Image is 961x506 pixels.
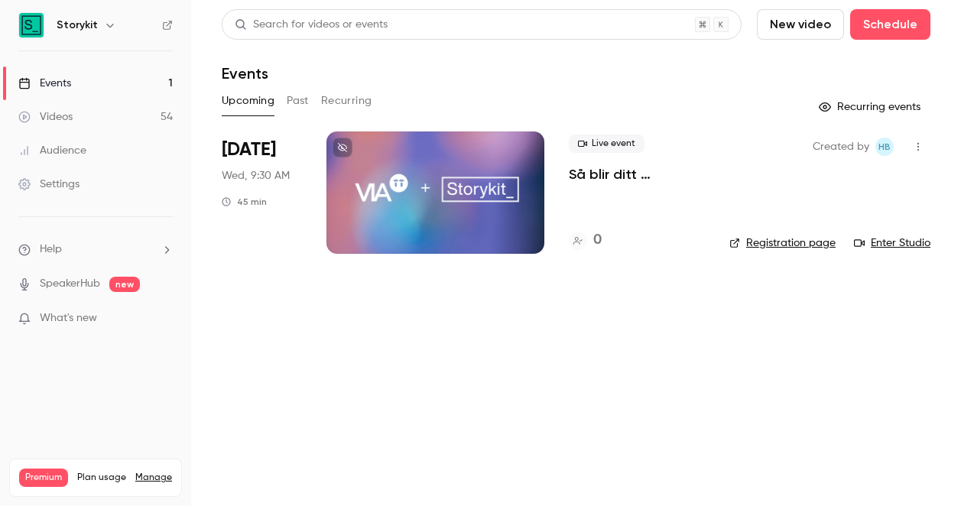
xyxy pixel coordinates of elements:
[222,89,274,113] button: Upcoming
[222,168,290,183] span: Wed, 9:30 AM
[109,277,140,292] span: new
[19,13,44,37] img: Storykit
[19,469,68,487] span: Premium
[57,18,98,33] h6: Storykit
[40,310,97,326] span: What's new
[40,242,62,258] span: Help
[18,76,71,91] div: Events
[569,135,644,153] span: Live event
[729,235,836,251] a: Registration page
[321,89,372,113] button: Recurring
[135,472,172,484] a: Manage
[854,235,930,251] a: Enter Studio
[222,131,302,254] div: Aug 27 Wed, 9:30 AM (Europe/Stockholm)
[593,230,602,251] h4: 0
[222,64,268,83] h1: Events
[235,17,388,33] div: Search for videos or events
[222,138,276,162] span: [DATE]
[18,143,86,158] div: Audience
[18,109,73,125] div: Videos
[569,230,602,251] a: 0
[850,9,930,40] button: Schedule
[812,95,930,119] button: Recurring events
[77,472,126,484] span: Plan usage
[757,9,844,40] button: New video
[40,276,100,292] a: SpeakerHub
[875,138,894,156] span: Heidi Bordal
[878,138,891,156] span: HB
[813,138,869,156] span: Created by
[18,242,173,258] li: help-dropdown-opener
[569,165,705,183] a: Så blir ditt pressmeddelande till guld på sociala medier
[222,196,267,208] div: 45 min
[18,177,80,192] div: Settings
[154,312,173,326] iframe: Noticeable Trigger
[287,89,309,113] button: Past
